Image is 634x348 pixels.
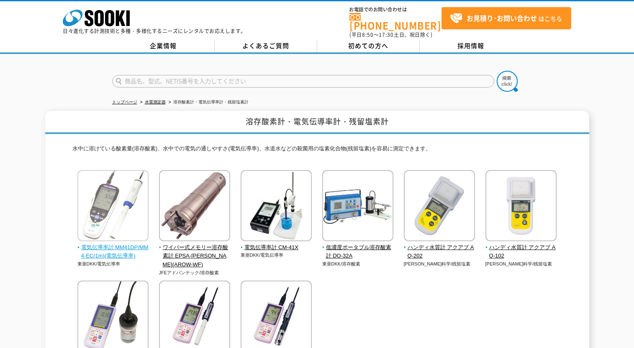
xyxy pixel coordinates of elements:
[404,260,475,268] p: [PERSON_NAME]科学/残留塩素
[241,235,312,252] a: 電気伝導率計 CM-41X
[322,243,394,261] span: 低濃度ポータブル溶存酸素計 DO-32A
[348,41,388,50] span: 初めての方へ
[362,31,374,39] span: 8:50
[159,243,231,269] span: ワイパー式メモリー溶存酸素計 EPSA-[PERSON_NAME](AROW-WF)
[485,260,557,268] p: [PERSON_NAME]科学/残留塩素
[112,75,494,88] input: 商品名、型式、NETIS番号を入力してください
[379,31,394,39] span: 17:30
[215,40,317,52] a: よくあるご質問
[63,28,246,34] p: 日々進化する計測技術と多種・多様化するニーズにレンタルでお応えします。
[112,40,215,52] a: 企業情報
[485,243,557,261] span: ハンディ水質計 アクアブ AQ-102
[404,243,475,261] span: ハンディ水質計 アクアブ AQ-202
[241,170,312,243] img: 電気伝導率計 CM-41X
[77,235,149,260] a: 電気伝導率計 MM41DP/MM4-EC(1m)(電気伝導率)
[485,170,557,243] img: ハンディ水質計 アクアブ AQ-102
[77,243,149,261] span: 電気伝導率計 MM41DP/MM4-EC(1m)(電気伝導率)
[485,235,557,260] a: ハンディ水質計 アクアブ AQ-102
[112,100,137,104] a: トップページ
[241,243,312,252] span: 電気伝導率計 CM-41X
[420,40,522,52] a: 採用情報
[322,170,393,243] img: 低濃度ポータブル溶存酸素計 DO-32A
[77,260,149,268] p: 東亜DKK/電気伝導率
[450,12,562,25] span: はこちら
[322,235,394,260] a: 低濃度ポータブル溶存酸素計 DO-32A
[159,269,231,276] p: JFEアドバンテック/溶存酸素
[441,7,571,29] a: お見積り･お問い合わせはこちら
[497,71,518,92] img: btn_search.png
[404,235,475,260] a: ハンディ水質計 アクアブ AQ-202
[77,170,149,243] img: 電気伝導率計 MM41DP/MM4-EC(1m)(電気伝導率)
[159,235,231,269] a: ワイパー式メモリー溶存酸素計 EPSA-[PERSON_NAME](AROW-WF)
[467,13,537,23] strong: お見積り･お問い合わせ
[404,170,475,243] img: ハンディ水質計 アクアブ AQ-202
[349,7,441,12] span: お電話でのお問い合わせは
[159,170,230,243] img: ワイパー式メモリー溶存酸素計 EPSA-RINKO(AROW-WF)
[72,144,562,157] p: 水中に溶けている酸素量(溶存酸素)、水中での電気の通しやすさ(電気伝導率)、水道水などの殺菌用の塩素化合物(残留塩素)を容易に測定できます。
[349,31,432,39] span: (平日 ～ 土日、祝日除く)
[45,111,589,134] h1: 溶存酸素計・電気伝導率計・残留塩素計
[167,98,249,107] li: 溶存酸素計・電気伝導率計・残留塩素計
[317,40,420,52] a: 初めての方へ
[349,13,441,30] a: [PHONE_NUMBER]
[322,260,394,268] p: 東亜DKK/溶存酸素
[241,252,312,259] p: 東亜DKK/電気伝導率
[145,100,166,104] a: 水質測定器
